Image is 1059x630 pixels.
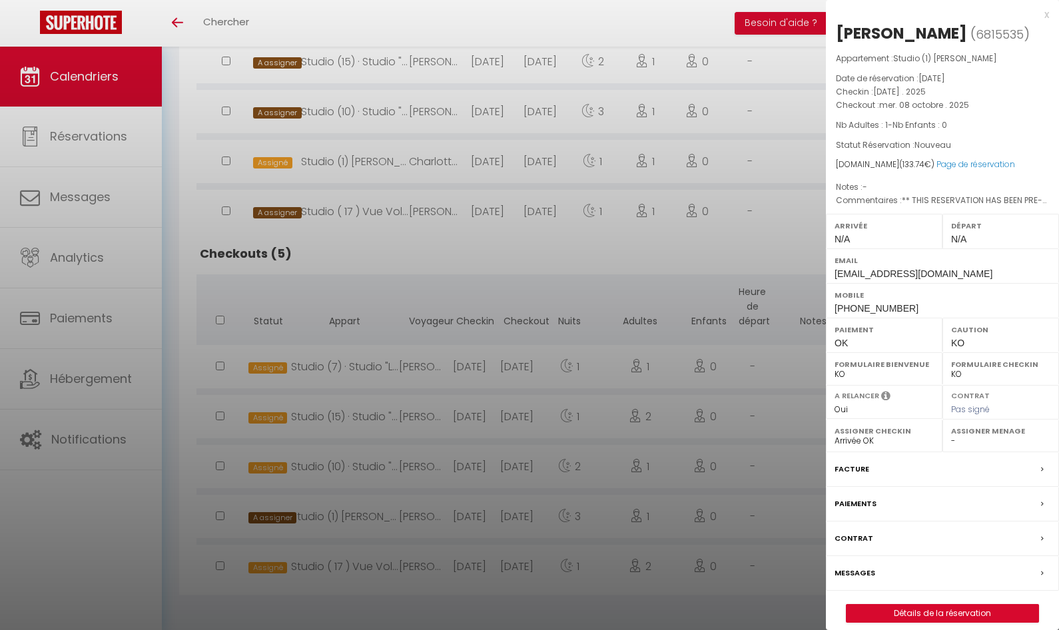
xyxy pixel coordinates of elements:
[892,119,947,131] span: Nb Enfants : 0
[835,219,934,232] label: Arrivée
[836,52,1049,65] p: Appartement :
[835,254,1050,267] label: Email
[863,181,867,192] span: -
[836,119,1049,132] p: -
[836,158,1049,171] div: [DOMAIN_NAME]
[951,424,1050,438] label: Assigner Menage
[835,566,875,580] label: Messages
[826,7,1049,23] div: x
[835,497,877,511] label: Paiements
[836,23,967,44] div: [PERSON_NAME]
[835,323,934,336] label: Paiement
[914,139,951,151] span: Nouveau
[835,358,934,371] label: Formulaire Bienvenue
[835,531,873,545] label: Contrat
[879,99,969,111] span: mer. 08 octobre . 2025
[835,338,848,348] span: OK
[836,99,1049,112] p: Checkout :
[835,424,934,438] label: Assigner Checkin
[936,158,1015,170] a: Page de réservation
[835,390,879,402] label: A relancer
[836,180,1049,194] p: Notes :
[835,268,992,279] span: [EMAIL_ADDRESS][DOMAIN_NAME]
[881,390,890,405] i: Sélectionner OUI si vous souhaiter envoyer les séquences de messages post-checkout
[847,605,1038,622] a: Détails de la réservation
[899,158,934,170] span: ( €)
[836,194,1049,207] p: Commentaires :
[846,604,1039,623] button: Détails de la réservation
[835,234,850,244] span: N/A
[951,390,990,399] label: Contrat
[951,358,1050,371] label: Formulaire Checkin
[951,323,1050,336] label: Caution
[836,119,888,131] span: Nb Adultes : 1
[951,404,990,415] span: Pas signé
[836,85,1049,99] p: Checkin :
[976,26,1024,43] span: 6815535
[835,462,869,476] label: Facture
[836,139,1049,152] p: Statut Réservation :
[873,86,926,97] span: [DATE] . 2025
[836,72,1049,85] p: Date de réservation :
[951,219,1050,232] label: Départ
[835,303,918,314] span: [PHONE_NUMBER]
[902,158,924,170] span: 133.74
[835,288,1050,302] label: Mobile
[970,25,1030,43] span: ( )
[918,73,945,84] span: [DATE]
[893,53,997,64] span: Studio (1) [PERSON_NAME]
[951,338,964,348] span: KO
[951,234,966,244] span: N/A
